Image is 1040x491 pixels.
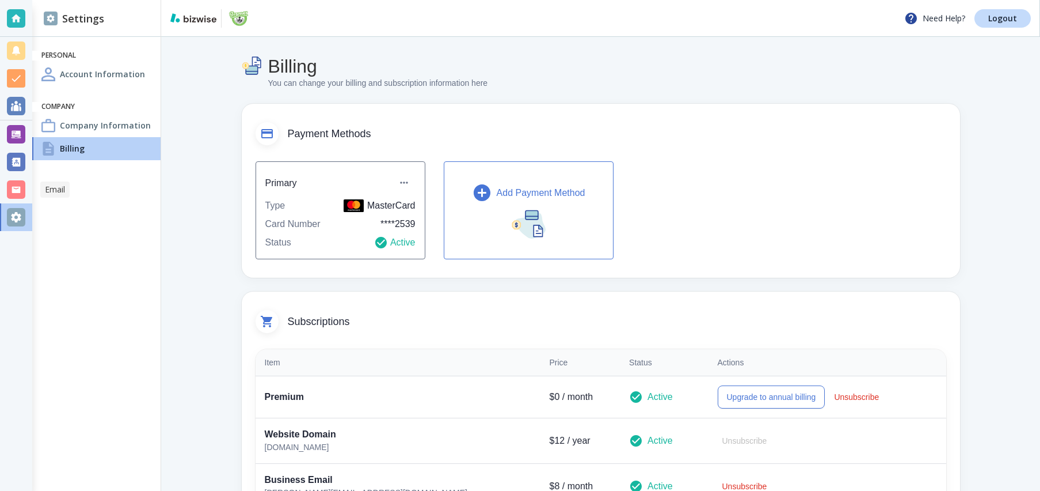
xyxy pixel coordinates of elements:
[497,186,585,200] p: Add Payment Method
[288,128,946,141] span: Payment Methods
[647,434,673,448] p: Active
[44,12,58,25] img: DashboardSidebarSettings.svg
[256,349,540,376] th: Item
[265,473,531,487] p: Business Email
[265,390,531,404] p: Premium
[45,184,65,195] p: Email
[647,390,673,404] p: Active
[444,161,614,259] button: Add Payment Method
[344,199,364,212] img: MasterCard
[41,102,151,112] h6: Company
[60,68,145,80] h4: Account Information
[44,11,104,27] h2: Settings
[265,441,531,454] p: [DOMAIN_NAME]
[268,77,488,90] p: You can change your billing and subscription information here
[708,349,946,376] th: Actions
[374,236,416,250] p: Active
[550,434,611,448] p: $ 12 / year
[32,137,161,160] a: BillingBilling
[60,119,151,131] h4: Company Information
[265,176,297,190] h6: Primary
[540,349,620,376] th: Price
[242,55,264,77] img: Billing
[41,51,151,61] h6: Personal
[718,386,825,409] button: Upgrade to annual billing
[265,236,291,250] p: Status
[32,63,161,86] a: Account InformationAccount Information
[265,217,321,231] p: Card Number
[829,386,883,409] button: Unsubscribe
[226,9,251,28] img: Antonio's BizPro Agency
[904,12,965,25] p: Need Help?
[974,9,1031,28] a: Logout
[265,199,285,213] p: Type
[32,114,161,137] a: Company InformationCompany Information
[550,390,611,404] p: $ 0 / month
[988,14,1017,22] p: Logout
[265,428,531,441] p: Website Domain
[60,142,85,154] h4: Billing
[288,316,946,328] span: Subscriptions
[344,199,416,213] p: MasterCard
[620,349,708,376] th: Status
[170,13,216,22] img: bizwise
[268,55,488,77] h4: Billing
